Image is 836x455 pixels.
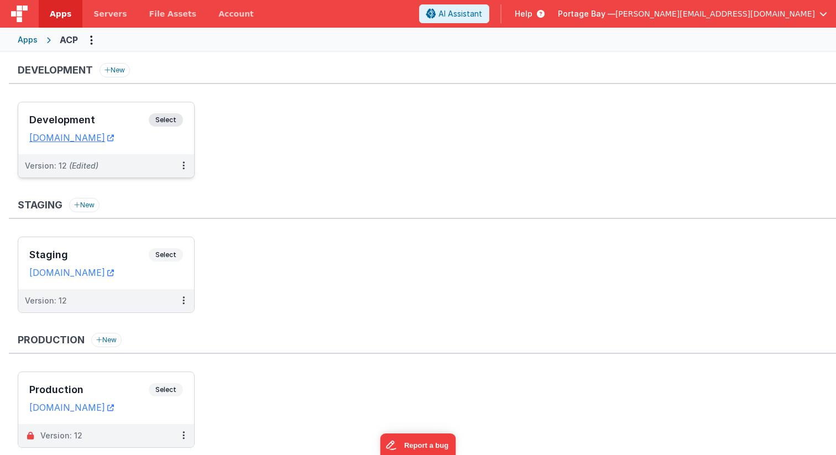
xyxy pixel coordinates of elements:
[419,4,489,23] button: AI Assistant
[93,8,127,19] span: Servers
[149,383,183,396] span: Select
[40,430,82,441] div: Version: 12
[29,267,114,278] a: [DOMAIN_NAME]
[25,160,98,171] div: Version: 12
[515,8,532,19] span: Help
[69,198,100,212] button: New
[25,295,67,306] div: Version: 12
[29,384,149,395] h3: Production
[50,8,71,19] span: Apps
[29,114,149,125] h3: Development
[558,8,615,19] span: Portage Bay —
[29,249,149,260] h3: Staging
[69,161,98,170] span: (Edited)
[149,248,183,262] span: Select
[558,8,827,19] button: Portage Bay — [PERSON_NAME][EMAIL_ADDRESS][DOMAIN_NAME]
[18,200,62,211] h3: Staging
[149,8,197,19] span: File Assets
[100,63,130,77] button: New
[438,8,482,19] span: AI Assistant
[29,132,114,143] a: [DOMAIN_NAME]
[18,65,93,76] h3: Development
[149,113,183,127] span: Select
[82,31,100,49] button: Options
[18,334,85,346] h3: Production
[29,402,114,413] a: [DOMAIN_NAME]
[91,333,122,347] button: New
[615,8,815,19] span: [PERSON_NAME][EMAIL_ADDRESS][DOMAIN_NAME]
[60,33,78,46] div: ACP
[18,34,38,45] div: Apps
